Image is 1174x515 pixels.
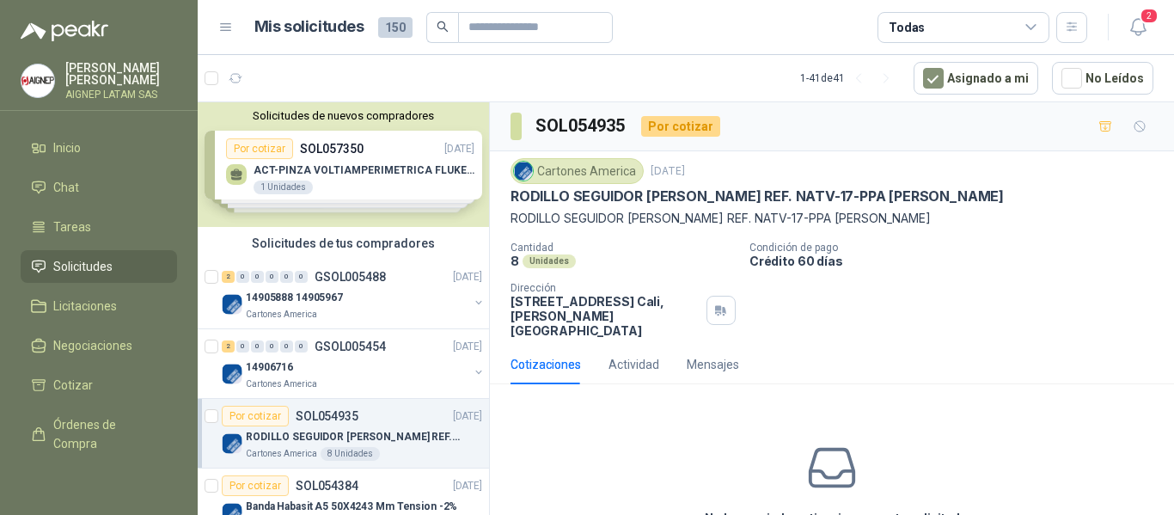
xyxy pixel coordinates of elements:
span: 2 [1140,8,1159,24]
p: [STREET_ADDRESS] Cali , [PERSON_NAME][GEOGRAPHIC_DATA] [511,294,700,338]
div: Solicitudes de tus compradores [198,227,489,260]
p: 14905888 14905967 [246,290,343,306]
p: AIGNEP LATAM SAS [65,89,177,100]
p: Banda Habasit A5 50X4243 Mm Tension -2% [246,499,457,515]
a: Cotizar [21,369,177,402]
div: 0 [236,271,249,283]
a: Tareas [21,211,177,243]
span: Negociaciones [53,336,132,355]
img: Company Logo [514,162,533,181]
div: Cotizaciones [511,355,581,374]
a: Chat [21,171,177,204]
div: 0 [295,340,308,353]
p: RODILLO SEGUIDOR [PERSON_NAME] REF. NATV-17-PPA [PERSON_NAME] [511,187,1004,205]
button: No Leídos [1052,62,1153,95]
a: 2 0 0 0 0 0 GSOL005454[DATE] Company Logo14906716Cartones America [222,336,486,391]
div: 2 [222,340,235,353]
div: 0 [280,271,293,283]
div: 0 [266,271,278,283]
div: Por cotizar [641,116,720,137]
div: Por cotizar [222,406,289,426]
div: 0 [251,340,264,353]
p: Cartones America [246,308,317,322]
a: 2 0 0 0 0 0 GSOL005488[DATE] Company Logo14905888 14905967Cartones America [222,267,486,322]
button: Asignado a mi [914,62,1038,95]
span: Cotizar [53,376,93,395]
div: 1 - 41 de 41 [800,64,900,92]
p: Cartones America [246,447,317,461]
h1: Mis solicitudes [254,15,364,40]
span: Órdenes de Compra [53,415,161,453]
div: 0 [251,271,264,283]
p: [DATE] [453,408,482,425]
div: Solicitudes de nuevos compradoresPor cotizarSOL057350[DATE] ACT-PINZA VOLTIAMPERIMETRICA FLUKE 40... [198,102,489,227]
div: 0 [280,340,293,353]
p: Crédito 60 días [749,254,1167,268]
a: Inicio [21,132,177,164]
div: 2 [222,271,235,283]
img: Company Logo [222,364,242,384]
div: Por cotizar [222,475,289,496]
p: 8 [511,254,519,268]
div: Mensajes [687,355,739,374]
p: Condición de pago [749,242,1167,254]
span: Inicio [53,138,81,157]
p: [PERSON_NAME] [PERSON_NAME] [65,62,177,86]
a: Solicitudes [21,250,177,283]
p: Cartones America [246,377,317,391]
div: Todas [889,18,925,37]
img: Company Logo [222,294,242,315]
p: Cantidad [511,242,736,254]
div: 0 [236,340,249,353]
p: 14906716 [246,359,293,376]
p: RODILLO SEGUIDOR [PERSON_NAME] REF. NATV-17-PPA [PERSON_NAME] [246,429,460,445]
span: Licitaciones [53,297,117,316]
span: Solicitudes [53,257,113,276]
p: GSOL005488 [315,271,386,283]
div: Actividad [608,355,659,374]
a: Órdenes de Compra [21,408,177,460]
img: Company Logo [21,64,54,97]
span: 150 [378,17,413,38]
p: GSOL005454 [315,340,386,353]
p: SOL054384 [296,480,358,492]
div: Cartones America [511,158,644,184]
img: Logo peakr [21,21,108,41]
div: Unidades [523,254,576,268]
div: 0 [266,340,278,353]
p: [DATE] [651,163,685,180]
a: Por cotizarSOL054935[DATE] Company LogoRODILLO SEGUIDOR [PERSON_NAME] REF. NATV-17-PPA [PERSON_NA... [198,399,489,469]
button: 2 [1122,12,1153,43]
span: search [437,21,449,33]
a: Remisiones [21,467,177,500]
p: [DATE] [453,478,482,494]
button: Solicitudes de nuevos compradores [205,109,482,122]
a: Licitaciones [21,290,177,322]
div: 8 Unidades [321,447,380,461]
p: SOL054935 [296,410,358,422]
p: [DATE] [453,339,482,355]
span: Tareas [53,218,91,236]
div: 0 [295,271,308,283]
p: Dirección [511,282,700,294]
p: RODILLO SEGUIDOR [PERSON_NAME] REF. NATV-17-PPA [PERSON_NAME] [511,209,1153,228]
h3: SOL054935 [535,113,627,139]
img: Company Logo [222,433,242,454]
span: Chat [53,178,79,197]
a: Negociaciones [21,329,177,362]
p: [DATE] [453,269,482,285]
